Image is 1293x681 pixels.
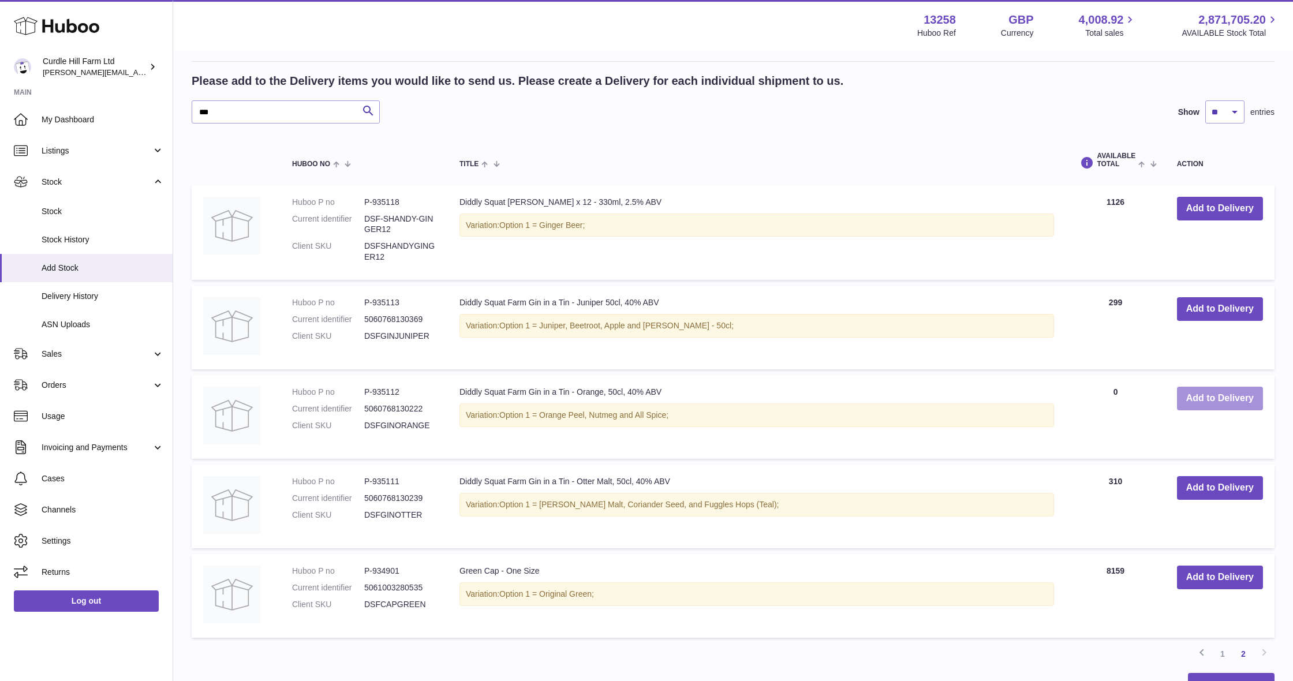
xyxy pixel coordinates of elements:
dt: Client SKU [292,599,364,610]
span: Invoicing and Payments [42,442,152,453]
a: Log out [14,590,159,611]
span: Add Stock [42,263,164,274]
button: Add to Delivery [1177,297,1263,321]
span: Huboo no [292,160,330,168]
dd: DSFGINJUNIPER [364,331,436,342]
label: Show [1178,107,1199,118]
span: Option 1 = Original Green; [499,589,594,598]
span: Cases [42,473,164,484]
span: Stock [42,177,152,188]
dd: DSF-SHANDY-GINGER12 [364,214,436,235]
a: 1 [1212,643,1233,664]
span: [PERSON_NAME][EMAIL_ADDRESS][DOMAIN_NAME] [43,68,231,77]
dd: P-935111 [364,476,436,487]
span: Total sales [1085,28,1137,39]
td: 1126 [1066,185,1165,280]
a: 4,008.92 Total sales [1079,12,1137,39]
img: Diddly Squat Farm Gin in a Tin - Juniper 50cl, 40% ABV [203,297,261,355]
dt: Huboo P no [292,476,364,487]
td: Diddly Squat Farm Gin in a Tin - Juniper 50cl, 40% ABV [448,286,1066,369]
a: 2 [1233,643,1254,664]
td: 0 [1066,375,1165,459]
div: Variation: [459,493,1054,517]
span: AVAILABLE Total [1097,152,1135,167]
button: Add to Delivery [1177,476,1263,500]
button: Add to Delivery [1177,197,1263,220]
dd: DSFGINOTTER [364,510,436,521]
span: Option 1 = [PERSON_NAME] Malt, Coriander Seed, and Fuggles Hops (Teal); [499,500,779,509]
span: Option 1 = Ginger Beer; [499,220,585,230]
span: Settings [42,536,164,547]
dd: 5060768130222 [364,403,436,414]
div: Action [1177,160,1263,168]
span: My Dashboard [42,114,164,125]
dd: 5060768130239 [364,493,436,504]
td: 299 [1066,286,1165,369]
td: 310 [1066,465,1165,548]
div: Huboo Ref [917,28,956,39]
img: Diddly Squat Ginger Shandy x 12 - 330ml, 2.5% ABV [203,197,261,255]
span: Option 1 = Orange Peel, Nutmeg and All Spice; [499,410,668,420]
span: Sales [42,349,152,360]
span: 2,871,705.20 [1198,12,1266,28]
dt: Huboo P no [292,297,364,308]
span: AVAILABLE Stock Total [1182,28,1279,39]
span: Channels [42,504,164,515]
span: Stock [42,206,164,217]
dt: Current identifier [292,582,364,593]
dd: 5060768130369 [364,314,436,325]
td: Green Cap - One Size [448,554,1066,638]
span: Usage [42,411,164,422]
span: Title [459,160,479,168]
dt: Client SKU [292,241,364,263]
span: entries [1250,107,1275,118]
dt: Current identifier [292,403,364,414]
dd: P-935113 [364,297,436,308]
a: 2,871,705.20 AVAILABLE Stock Total [1182,12,1279,39]
button: Add to Delivery [1177,566,1263,589]
div: Currency [1001,28,1034,39]
div: Curdle Hill Farm Ltd [43,56,147,78]
span: Listings [42,145,152,156]
img: Diddly Squat Farm Gin in a Tin - Otter Malt, 50cl, 40% ABV [203,476,261,534]
button: Add to Delivery [1177,387,1263,410]
div: Variation: [459,403,1054,427]
dt: Client SKU [292,420,364,431]
span: Returns [42,567,164,578]
div: Variation: [459,314,1054,338]
dt: Current identifier [292,314,364,325]
span: Stock History [42,234,164,245]
strong: 13258 [924,12,956,28]
span: Option 1 = Juniper, Beetroot, Apple and [PERSON_NAME] - 50cl; [499,321,734,330]
dt: Client SKU [292,331,364,342]
dd: DSFSHANDYGINGER12 [364,241,436,263]
dt: Huboo P no [292,387,364,398]
dt: Current identifier [292,493,364,504]
span: Orders [42,380,152,391]
dt: Huboo P no [292,197,364,208]
dt: Huboo P no [292,566,364,577]
h2: Please add to the Delivery items you would like to send us. Please create a Delivery for each ind... [192,73,843,89]
strong: GBP [1008,12,1033,28]
dd: DSFGINORANGE [364,420,436,431]
dd: DSFCAPGREEN [364,599,436,610]
img: Diddly Squat Farm Gin in a Tin - Orange, 50cl, 40% ABV [203,387,261,444]
div: Variation: [459,214,1054,237]
img: Green Cap - One Size [203,566,261,623]
dd: P-935112 [364,387,436,398]
span: Delivery History [42,291,164,302]
span: 4,008.92 [1079,12,1124,28]
td: Diddly Squat Farm Gin in a Tin - Orange, 50cl, 40% ABV [448,375,1066,459]
td: 8159 [1066,554,1165,638]
div: Variation: [459,582,1054,606]
td: Diddly Squat Farm Gin in a Tin - Otter Malt, 50cl, 40% ABV [448,465,1066,548]
img: miranda@diddlysquatfarmshop.com [14,58,31,76]
dd: 5061003280535 [364,582,436,593]
dt: Current identifier [292,214,364,235]
dt: Client SKU [292,510,364,521]
dd: P-935118 [364,197,436,208]
span: ASN Uploads [42,319,164,330]
dd: P-934901 [364,566,436,577]
td: Diddly Squat [PERSON_NAME] x 12 - 330ml, 2.5% ABV [448,185,1066,280]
